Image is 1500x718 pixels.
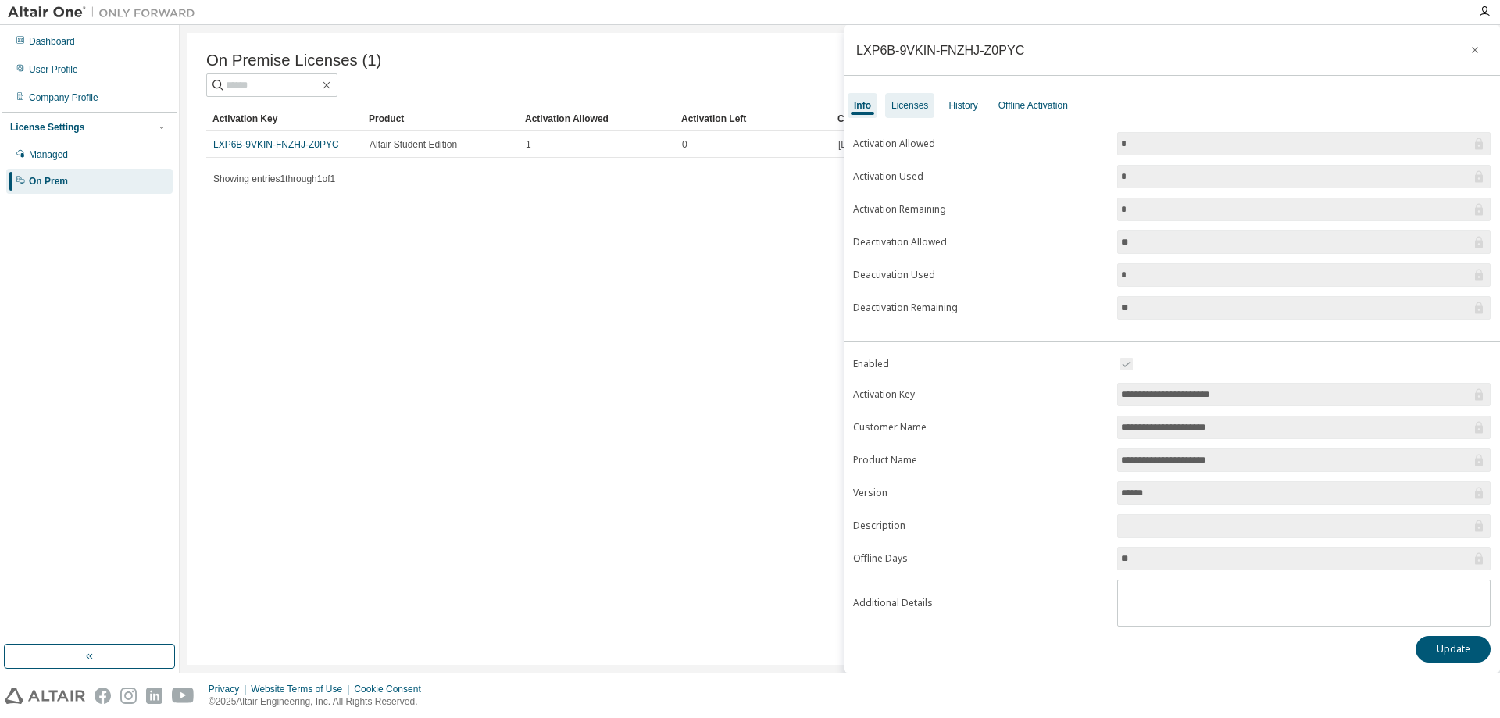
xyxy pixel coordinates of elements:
img: instagram.svg [120,688,137,704]
img: Altair One [8,5,203,20]
div: User Profile [29,63,78,76]
span: On Premise Licenses (1) [206,52,381,70]
div: Managed [29,148,68,161]
img: facebook.svg [95,688,111,704]
div: Activation Allowed [525,106,669,131]
span: 0 [682,138,687,151]
span: Showing entries 1 through 1 of 1 [213,173,335,184]
div: Privacy [209,683,251,695]
div: Cookie Consent [354,683,430,695]
div: Info [854,99,871,112]
div: Product [369,106,512,131]
label: Activation Key [853,388,1108,401]
label: Deactivation Allowed [853,236,1108,248]
label: Offline Days [853,552,1108,565]
div: Activation Key [212,106,356,131]
button: Update [1416,636,1491,663]
div: On Prem [29,175,68,188]
div: Activation Left [681,106,825,131]
label: Description [853,520,1108,532]
img: youtube.svg [172,688,195,704]
span: 1 [526,138,531,151]
label: Version [853,487,1108,499]
span: Altair Student Edition [370,138,457,151]
label: Additional Details [853,597,1108,609]
div: Company Profile [29,91,98,104]
label: Activation Used [853,170,1108,183]
label: Deactivation Used [853,269,1108,281]
img: altair_logo.svg [5,688,85,704]
div: Website Terms of Use [251,683,354,695]
label: Activation Allowed [853,138,1108,150]
label: Enabled [853,358,1108,370]
label: Activation Remaining [853,203,1108,216]
a: LXP6B-9VKIN-FNZHJ-Z0PYC [213,139,339,150]
div: History [948,99,977,112]
div: Offline Activation [998,99,1068,112]
label: Deactivation Remaining [853,302,1108,314]
span: [DATE] 15:28:22 [838,138,907,151]
div: Dashboard [29,35,75,48]
div: License Settings [10,121,84,134]
img: linkedin.svg [146,688,162,704]
div: Licenses [891,99,928,112]
label: Customer Name [853,421,1108,434]
label: Product Name [853,454,1108,466]
div: LXP6B-9VKIN-FNZHJ-Z0PYC [856,44,1024,56]
p: © 2025 Altair Engineering, Inc. All Rights Reserved. [209,695,430,709]
div: Creation Date [837,106,1405,131]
